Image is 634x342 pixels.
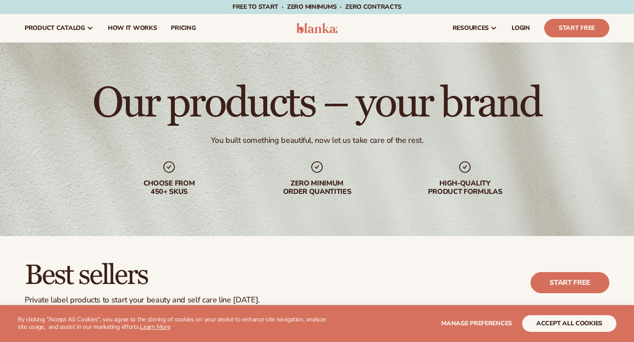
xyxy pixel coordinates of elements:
[101,14,164,42] a: How It Works
[113,179,225,196] div: Choose from 450+ Skus
[512,25,530,32] span: LOGIN
[441,315,512,332] button: Manage preferences
[18,14,101,42] a: product catalog
[108,25,157,32] span: How It Works
[409,179,521,196] div: High-quality product formulas
[25,295,260,305] div: Private label products to start your beauty and self care line [DATE].
[211,135,424,146] div: You built something beautiful, now let us take care of the rest.
[531,272,609,293] a: Start free
[446,14,505,42] a: resources
[164,14,203,42] a: pricing
[544,19,609,37] a: Start Free
[505,14,537,42] a: LOGIN
[261,179,373,196] div: Zero minimum order quantities
[18,316,331,331] p: By clicking "Accept All Cookies", you agree to the storing of cookies on your device to enhance s...
[25,261,260,290] h2: Best sellers
[92,83,541,125] h1: Our products – your brand
[441,319,512,327] span: Manage preferences
[522,315,616,332] button: accept all cookies
[232,3,402,11] span: Free to start · ZERO minimums · ZERO contracts
[453,25,489,32] span: resources
[25,25,85,32] span: product catalog
[140,323,170,331] a: Learn More
[171,25,195,32] span: pricing
[296,23,338,33] img: logo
